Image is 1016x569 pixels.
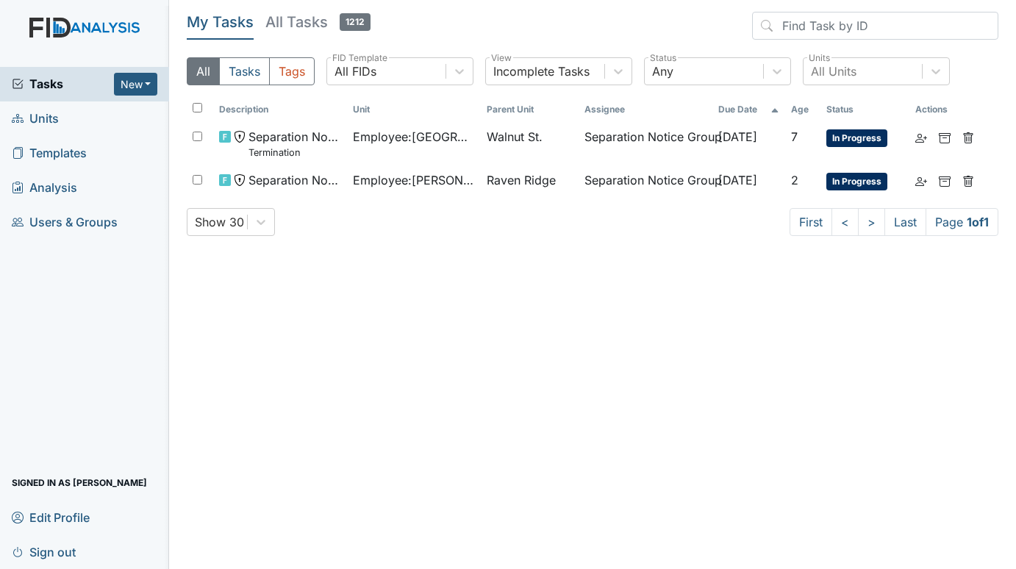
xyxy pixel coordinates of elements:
span: 2 [791,173,798,187]
h5: My Tasks [187,12,254,32]
th: Assignee [579,97,712,122]
span: Raven Ridge [487,171,556,189]
span: Separation Notice [248,171,341,189]
a: Last [884,208,926,236]
th: Toggle SortBy [481,97,579,122]
th: Toggle SortBy [785,97,821,122]
span: Units [12,107,59,130]
input: Find Task by ID [752,12,998,40]
span: 7 [791,129,798,144]
small: Termination [248,146,341,160]
span: 1212 [340,13,371,31]
h5: All Tasks [265,12,371,32]
th: Toggle SortBy [213,97,347,122]
span: Sign out [12,540,76,563]
span: Separation Notice Termination [248,128,341,160]
nav: task-pagination [790,208,998,236]
button: New [114,73,158,96]
span: In Progress [826,129,887,147]
a: < [831,208,859,236]
span: [DATE] [718,129,757,144]
td: Separation Notice Group [579,122,712,165]
a: Archive [939,171,951,189]
div: All FIDs [335,62,376,80]
button: All [187,57,220,85]
td: Separation Notice Group [579,165,712,196]
button: Tags [269,57,315,85]
div: Any [652,62,673,80]
span: Analysis [12,176,77,199]
strong: 1 of 1 [967,215,989,229]
div: All Units [811,62,856,80]
div: Show 30 [195,213,244,231]
span: Users & Groups [12,211,118,234]
span: Employee : [GEOGRAPHIC_DATA][PERSON_NAME] [353,128,475,146]
button: Tasks [219,57,270,85]
a: > [858,208,885,236]
a: Tasks [12,75,114,93]
span: [DATE] [718,173,757,187]
span: Edit Profile [12,506,90,529]
span: In Progress [826,173,887,190]
th: Toggle SortBy [347,97,481,122]
span: Signed in as [PERSON_NAME] [12,471,147,494]
a: Archive [939,128,951,146]
span: Employee : [PERSON_NAME], [PERSON_NAME] [353,171,475,189]
th: Toggle SortBy [820,97,909,122]
a: Delete [962,171,974,189]
input: Toggle All Rows Selected [193,103,202,112]
span: Page [926,208,998,236]
div: Type filter [187,57,315,85]
div: Incomplete Tasks [493,62,590,80]
th: Actions [909,97,983,122]
th: Toggle SortBy [712,97,784,122]
span: Templates [12,142,87,165]
span: Walnut St. [487,128,543,146]
a: Delete [962,128,974,146]
a: First [790,208,832,236]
